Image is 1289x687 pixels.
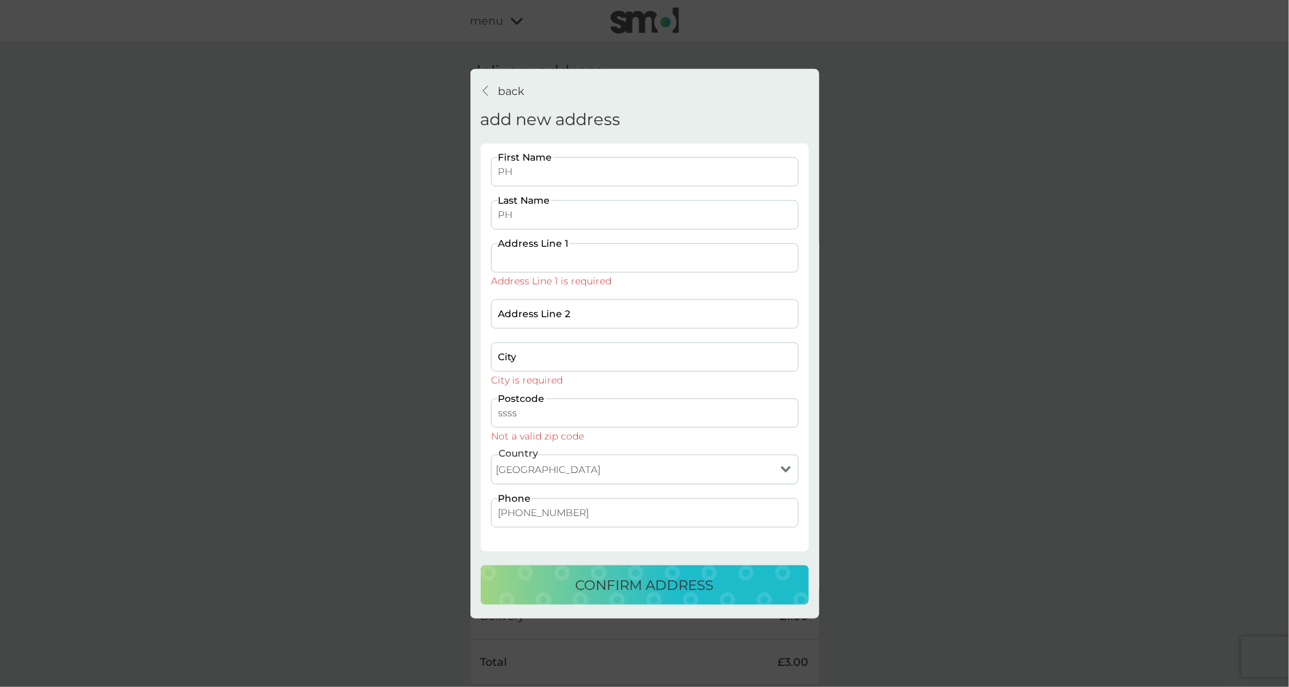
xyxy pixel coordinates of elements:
[499,82,525,100] p: back
[576,574,714,596] p: confirm address
[481,565,809,605] button: confirm address
[491,375,564,385] div: City is required
[491,431,585,441] div: Not a valid zip code
[491,276,613,286] div: Address Line 1 is required
[481,110,621,130] h4: add new address
[499,448,538,458] label: Country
